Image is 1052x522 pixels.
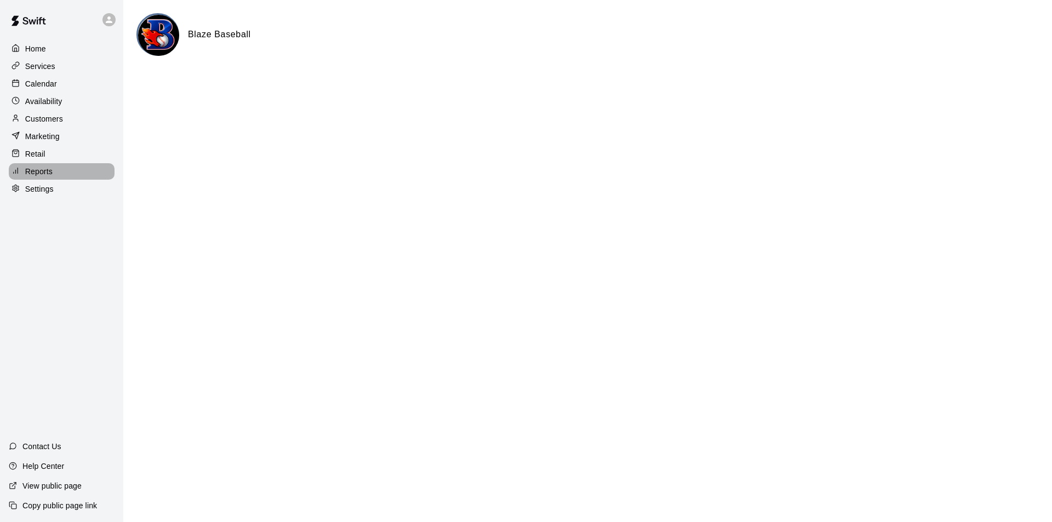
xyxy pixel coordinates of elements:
a: Settings [9,181,115,197]
a: Availability [9,93,115,110]
p: Retail [25,148,45,159]
p: View public page [22,480,82,491]
a: Customers [9,111,115,127]
p: Services [25,61,55,72]
a: Calendar [9,76,115,92]
a: Home [9,41,115,57]
p: Copy public page link [22,500,97,511]
p: Availability [25,96,62,107]
p: Calendar [25,78,57,89]
a: Services [9,58,115,74]
a: Retail [9,146,115,162]
p: Customers [25,113,63,124]
a: Reports [9,163,115,180]
p: Marketing [25,131,60,142]
p: Settings [25,183,54,194]
p: Reports [25,166,53,177]
p: Home [25,43,46,54]
img: Blaze Baseball logo [138,15,179,56]
p: Contact Us [22,441,61,452]
a: Marketing [9,128,115,145]
p: Help Center [22,461,64,472]
h6: Blaze Baseball [188,27,251,42]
